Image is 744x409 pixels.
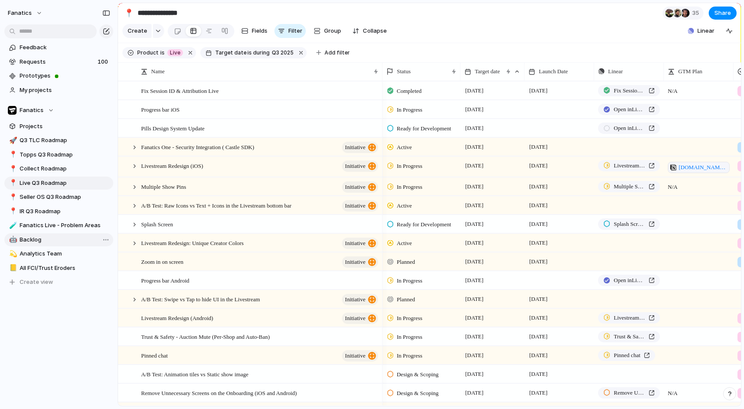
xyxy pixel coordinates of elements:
[247,48,271,58] button: isduring
[614,182,645,191] span: Multiple Show Pins
[137,49,159,57] span: Product
[397,333,423,341] span: In Progress
[20,193,110,201] span: Seller OS Q3 Roadmap
[397,295,415,304] span: Planned
[342,160,378,172] button: initiative
[8,207,17,216] button: 📍
[8,179,17,187] button: 📍
[4,262,113,275] a: 📒All FCI/Trust Eroders
[463,142,486,152] span: [DATE]
[397,201,412,210] span: Active
[4,148,113,161] a: 📍Topps Q3 Roadmap
[614,161,645,170] span: Livestream Redesign (iOS and Android)
[141,331,270,341] span: Trust & Safety - Auction Mute (Per-Shop and Auto-Ban)
[20,43,110,52] span: Feedback
[709,7,737,20] button: Share
[9,235,15,245] div: 🤖
[397,351,423,360] span: In Progress
[8,9,32,17] span: fanatics
[397,87,422,95] span: Completed
[4,247,113,260] a: 💫Analytics Team
[122,6,136,20] button: 📍
[463,200,486,211] span: [DATE]
[141,142,254,152] span: Fanatics One - Security Integration ( Castle SDK)
[160,49,165,57] span: is
[170,49,180,57] span: Live
[397,276,423,285] span: In Progress
[463,275,486,286] span: [DATE]
[527,85,550,96] span: [DATE]
[527,350,550,361] span: [DATE]
[342,256,378,268] button: initiative
[9,249,15,259] div: 💫
[397,162,423,170] span: In Progress
[598,85,660,96] a: Fix Session ID & Attribution Live
[539,67,568,76] span: Launch Date
[166,48,185,58] button: Live
[309,24,345,38] button: Group
[4,162,113,175] div: 📍Collect Roadmap
[397,389,439,398] span: Design & Scoping
[342,313,378,324] button: initiative
[397,239,412,248] span: Active
[325,49,350,57] span: Add filter
[614,276,645,285] span: Open in Linear
[141,388,297,398] span: Remove Unnecessary Screens on the Onboarding (iOS and Android)
[20,235,110,244] span: Backlog
[614,389,645,397] span: Remove Unnecessary Screens on the Onboarding (iOS and Android)
[20,86,110,95] span: My projects
[20,179,110,187] span: Live Q3 Roadmap
[463,85,486,96] span: [DATE]
[8,221,17,230] button: 🧪
[463,369,486,379] span: [DATE]
[8,235,17,244] button: 🤖
[664,384,733,398] span: N/A
[345,312,365,324] span: initiative
[527,331,550,342] span: [DATE]
[527,369,550,379] span: [DATE]
[714,9,731,17] span: Share
[324,27,341,35] span: Group
[684,24,718,37] button: Linear
[614,86,645,95] span: Fix Session ID & Attribution Live
[124,7,134,19] div: 📍
[20,72,110,80] span: Prototypes
[4,191,113,204] div: 📍Seller OS Q3 Roadmap
[141,219,173,229] span: Splash Screen
[614,220,645,228] span: Splash Screen
[8,136,17,145] button: 🚀
[141,160,203,170] span: Livestream Redesign (iOS)
[527,256,550,267] span: [DATE]
[247,49,252,57] span: is
[397,124,451,133] span: Ready for Development
[4,104,113,117] button: Fanatics
[345,293,365,306] span: initiative
[141,181,186,191] span: Multiple Show Pins
[614,314,645,322] span: Livestream Redesign (iOS and Android)
[608,67,623,76] span: Linear
[598,275,660,286] a: Open inLinear
[527,238,550,248] span: [DATE]
[141,350,168,360] span: Pinned chat
[8,193,17,201] button: 📍
[4,233,113,246] a: 🤖Backlog
[527,388,550,398] span: [DATE]
[463,238,486,248] span: [DATE]
[463,388,486,398] span: [DATE]
[527,160,550,171] span: [DATE]
[128,27,147,35] span: Create
[463,331,486,342] span: [DATE]
[98,58,110,66] span: 100
[4,134,113,147] div: 🚀Q3 TLC Roadmap
[20,58,95,66] span: Requests
[614,332,645,341] span: Trust & Safety - Auction Mute (Per-Shop and Auto-Ban)
[697,27,714,35] span: Linear
[463,160,486,171] span: [DATE]
[614,105,645,114] span: Open in Linear
[342,238,378,249] button: initiative
[141,238,243,248] span: Livestream Redesign: Unique Creator Colors
[141,123,205,133] span: Pills Design System Update
[342,350,378,361] button: initiative
[9,192,15,202] div: 📍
